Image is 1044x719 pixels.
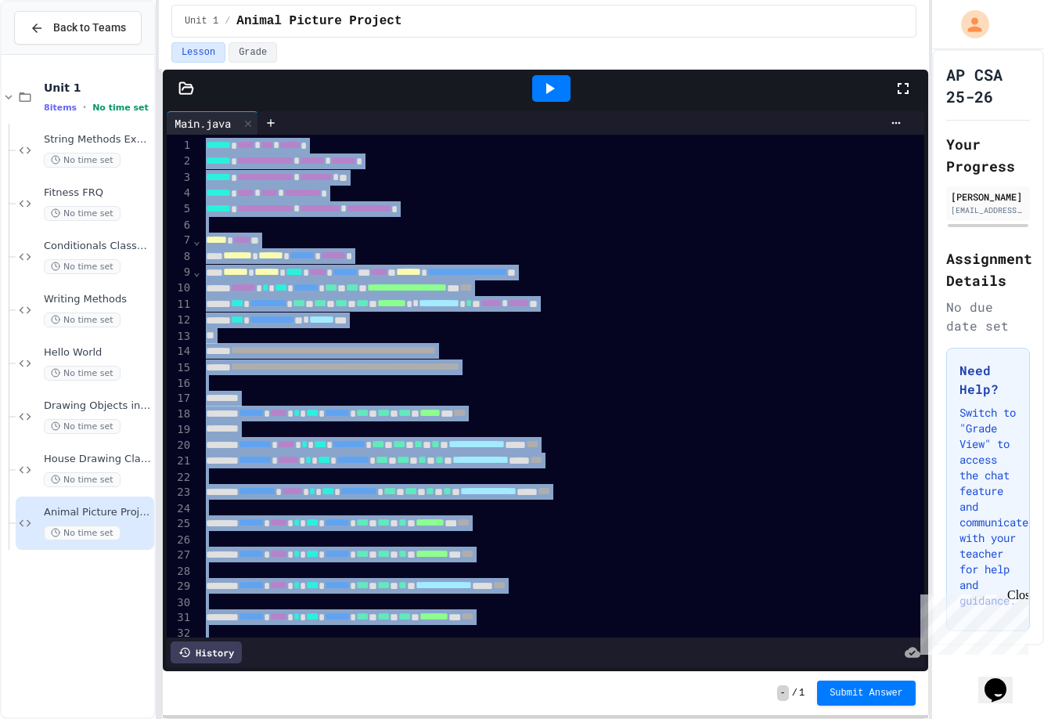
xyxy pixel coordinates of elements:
[44,453,151,466] span: House Drawing Classwork
[14,11,142,45] button: Back to Teams
[167,516,193,532] div: 25
[53,20,126,36] span: Back to Teams
[167,249,193,265] div: 8
[167,391,193,406] div: 17
[167,438,193,453] div: 20
[167,376,193,392] div: 16
[44,206,121,221] span: No time set
[167,344,193,359] div: 14
[6,6,108,99] div: Chat with us now!Close
[44,133,151,146] span: String Methods Examples
[167,453,193,469] div: 21
[959,405,1017,609] p: Switch to "Grade View" to access the chat feature and communicate with your teacher for help and ...
[167,422,193,438] div: 19
[44,366,121,381] span: No time set
[946,247,1030,291] h2: Assignment Details
[44,346,151,359] span: Hello World
[792,687,797,699] span: /
[167,501,193,517] div: 24
[44,506,151,519] span: Animal Picture Project
[167,233,193,248] div: 7
[229,42,277,63] button: Grade
[167,533,193,548] div: 26
[951,204,1025,216] div: [EMAIL_ADDRESS][DOMAIN_NAME]
[193,234,200,247] span: Fold line
[44,526,121,540] span: No time set
[167,595,193,611] div: 30
[185,15,218,27] span: Unit 1
[167,138,193,154] div: 1
[167,265,193,280] div: 9
[167,470,193,486] div: 22
[167,547,193,563] div: 27
[171,42,225,63] button: Lesson
[83,101,86,114] span: •
[167,485,193,500] div: 23
[167,115,239,132] div: Main.java
[44,259,121,274] span: No time set
[44,472,121,487] span: No time set
[167,186,193,201] div: 4
[167,154,193,169] div: 2
[167,406,193,422] div: 18
[817,681,916,706] button: Submit Answer
[167,280,193,296] div: 10
[167,297,193,313] div: 11
[167,313,193,328] div: 12
[236,12,401,31] span: Animal Picture Project
[225,15,230,27] span: /
[914,588,1028,655] iframe: chat widget
[167,579,193,594] div: 29
[799,687,805,699] span: 1
[167,360,193,376] div: 15
[44,153,121,168] span: No time set
[830,687,903,699] span: Submit Answer
[167,201,193,217] div: 5
[44,240,151,253] span: Conditionals Classwork
[946,133,1030,177] h2: Your Progress
[167,329,193,345] div: 13
[777,685,789,701] span: -
[167,170,193,186] div: 3
[946,298,1030,335] div: No due date set
[44,103,77,113] span: 8 items
[44,419,121,434] span: No time set
[959,361,1017,399] h3: Need Help?
[44,399,151,413] span: Drawing Objects in Java - HW Playposit Code
[945,6,993,42] div: My Account
[44,293,151,306] span: Writing Methods
[167,610,193,626] div: 31
[951,190,1025,204] div: [PERSON_NAME]
[167,218,193,233] div: 6
[92,103,149,113] span: No time set
[978,656,1028,703] iframe: chat widget
[946,63,1030,107] h1: AP CSA 25-26
[44,313,121,327] span: No time set
[44,186,151,200] span: Fitness FRQ
[44,81,151,95] span: Unit 1
[171,641,242,663] div: History
[167,564,193,580] div: 28
[167,111,258,135] div: Main.java
[193,266,200,278] span: Fold line
[167,626,193,641] div: 32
